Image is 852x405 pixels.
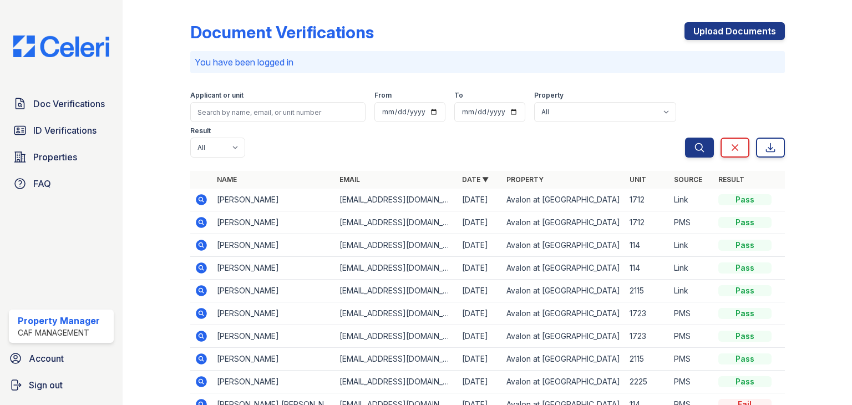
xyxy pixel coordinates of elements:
td: [EMAIL_ADDRESS][DOMAIN_NAME] [335,211,458,234]
td: [DATE] [458,325,502,348]
a: Unit [630,175,646,184]
a: Name [217,175,237,184]
td: Avalon at [GEOGRAPHIC_DATA] [502,371,625,393]
label: From [374,91,392,100]
a: Email [339,175,360,184]
td: Avalon at [GEOGRAPHIC_DATA] [502,280,625,302]
td: [PERSON_NAME] [212,211,335,234]
div: Pass [718,308,772,319]
td: [PERSON_NAME] [212,371,335,393]
div: Property Manager [18,314,100,327]
td: [PERSON_NAME] [212,189,335,211]
td: 2115 [625,280,670,302]
td: PMS [670,211,714,234]
td: [EMAIL_ADDRESS][DOMAIN_NAME] [335,371,458,393]
a: Properties [9,146,114,168]
td: [DATE] [458,257,502,280]
td: Avalon at [GEOGRAPHIC_DATA] [502,325,625,348]
span: Doc Verifications [33,97,105,110]
a: Date ▼ [462,175,489,184]
div: Pass [718,285,772,296]
td: PMS [670,325,714,348]
a: Source [674,175,702,184]
div: Pass [718,262,772,274]
div: Pass [718,331,772,342]
img: CE_Logo_Blue-a8612792a0a2168367f1c8372b55b34899dd931a85d93a1a3d3e32e68fde9ad4.png [4,36,118,57]
td: Avalon at [GEOGRAPHIC_DATA] [502,348,625,371]
a: Upload Documents [684,22,785,40]
div: Document Verifications [190,22,374,42]
span: FAQ [33,177,51,190]
td: [PERSON_NAME] [212,325,335,348]
div: Pass [718,194,772,205]
td: [DATE] [458,211,502,234]
label: To [454,91,463,100]
td: Avalon at [GEOGRAPHIC_DATA] [502,234,625,257]
a: Result [718,175,744,184]
td: [EMAIL_ADDRESS][DOMAIN_NAME] [335,325,458,348]
td: 2115 [625,348,670,371]
td: [DATE] [458,348,502,371]
td: 1712 [625,189,670,211]
a: FAQ [9,173,114,195]
a: Sign out [4,374,118,396]
td: Avalon at [GEOGRAPHIC_DATA] [502,257,625,280]
td: Link [670,257,714,280]
td: Avalon at [GEOGRAPHIC_DATA] [502,211,625,234]
td: [DATE] [458,371,502,393]
td: PMS [670,302,714,325]
td: [EMAIL_ADDRESS][DOMAIN_NAME] [335,189,458,211]
td: [DATE] [458,280,502,302]
td: 1723 [625,325,670,348]
input: Search by name, email, or unit number [190,102,366,122]
label: Applicant or unit [190,91,244,100]
p: You have been logged in [195,55,780,69]
div: CAF Management [18,327,100,338]
td: Link [670,280,714,302]
a: Account [4,347,118,369]
td: [EMAIL_ADDRESS][DOMAIN_NAME] [335,257,458,280]
td: 1712 [625,211,670,234]
td: [PERSON_NAME] [212,257,335,280]
td: [EMAIL_ADDRESS][DOMAIN_NAME] [335,280,458,302]
td: [DATE] [458,189,502,211]
span: ID Verifications [33,124,97,137]
td: PMS [670,348,714,371]
a: ID Verifications [9,119,114,141]
span: Account [29,352,64,365]
td: 2225 [625,371,670,393]
td: [EMAIL_ADDRESS][DOMAIN_NAME] [335,302,458,325]
td: [DATE] [458,302,502,325]
td: 114 [625,234,670,257]
td: [PERSON_NAME] [212,302,335,325]
span: Sign out [29,378,63,392]
td: [EMAIL_ADDRESS][DOMAIN_NAME] [335,348,458,371]
td: Link [670,189,714,211]
td: PMS [670,371,714,393]
td: [PERSON_NAME] [212,280,335,302]
label: Property [534,91,564,100]
td: [PERSON_NAME] [212,348,335,371]
td: [EMAIL_ADDRESS][DOMAIN_NAME] [335,234,458,257]
a: Doc Verifications [9,93,114,115]
td: 114 [625,257,670,280]
td: [PERSON_NAME] [212,234,335,257]
td: Link [670,234,714,257]
label: Result [190,126,211,135]
td: Avalon at [GEOGRAPHIC_DATA] [502,302,625,325]
div: Pass [718,217,772,228]
div: Pass [718,376,772,387]
div: Pass [718,353,772,364]
td: Avalon at [GEOGRAPHIC_DATA] [502,189,625,211]
span: Properties [33,150,77,164]
td: [DATE] [458,234,502,257]
a: Property [506,175,544,184]
div: Pass [718,240,772,251]
td: 1723 [625,302,670,325]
